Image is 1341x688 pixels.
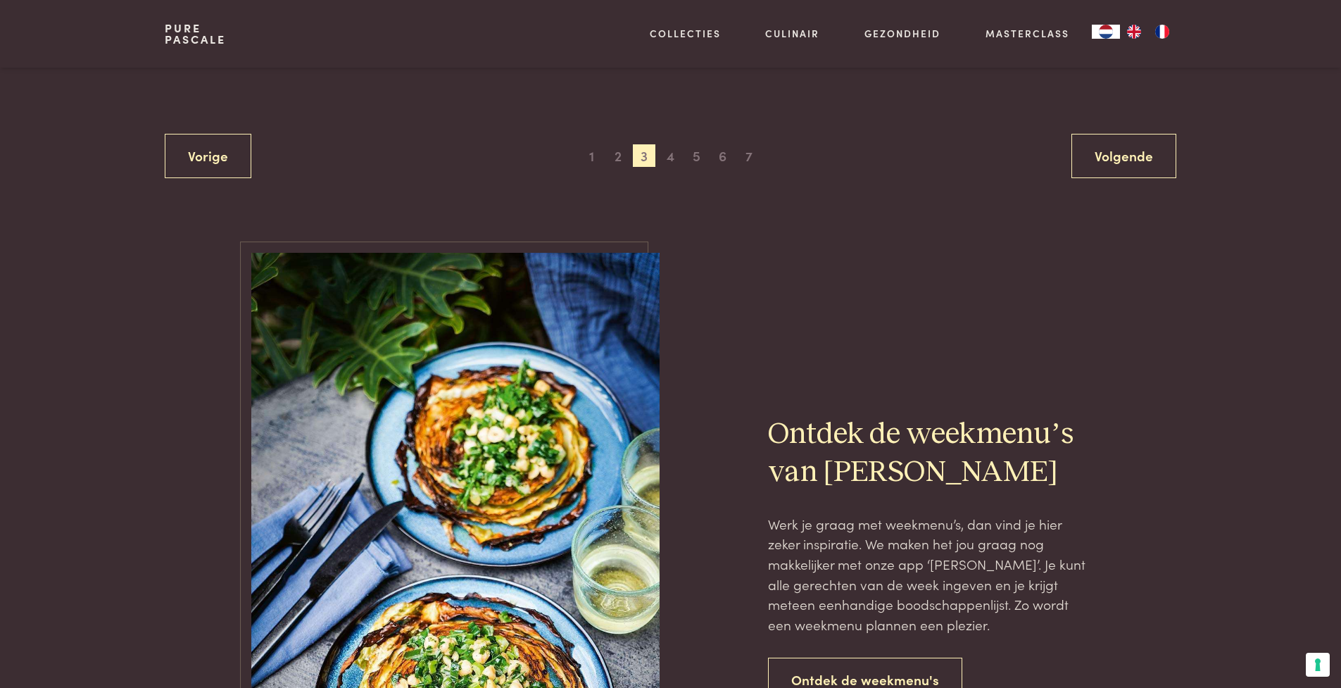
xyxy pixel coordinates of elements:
[864,26,940,41] a: Gezondheid
[1092,25,1120,39] div: Language
[768,514,1090,635] p: Werk je graag met weekmenu’s, dan vind je hier zeker inspiratie. We maken het jou graag nog makke...
[765,26,819,41] a: Culinair
[712,144,734,167] span: 6
[1148,25,1176,39] a: FR
[1306,653,1330,677] button: Uw voorkeuren voor toestemming voor trackingtechnologieën
[738,144,760,167] span: 7
[1071,134,1176,178] a: Volgende
[165,134,251,178] a: Vorige
[1120,25,1148,39] a: EN
[660,144,682,167] span: 4
[633,144,655,167] span: 3
[986,26,1069,41] a: Masterclass
[686,144,708,167] span: 5
[768,416,1090,491] h2: Ontdek de weekmenu’s van [PERSON_NAME]
[1120,25,1176,39] ul: Language list
[1092,25,1176,39] aside: Language selected: Nederlands
[1092,25,1120,39] a: NL
[650,26,721,41] a: Collecties
[581,144,603,167] span: 1
[165,23,226,45] a: PurePascale
[607,144,629,167] span: 2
